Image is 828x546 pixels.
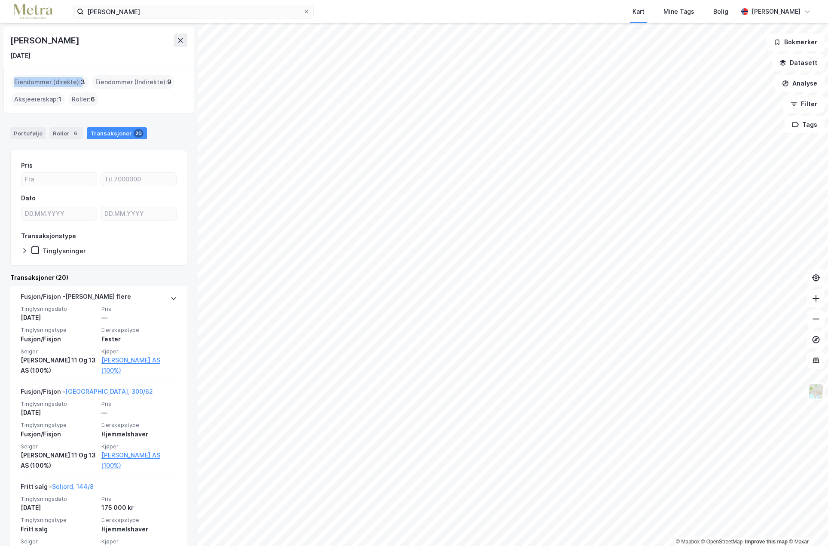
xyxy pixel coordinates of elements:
[701,539,743,545] a: OpenStreetMap
[21,538,96,545] span: Selger
[101,538,177,545] span: Kjøper
[676,539,700,545] a: Mapbox
[772,54,825,71] button: Datasett
[21,231,76,241] div: Transaksjonstype
[101,326,177,334] span: Eierskapstype
[21,291,131,305] div: Fusjon/Fisjon - [PERSON_NAME] flere
[21,503,96,513] div: [DATE]
[21,524,96,534] div: Fritt salg
[167,77,171,87] span: 9
[91,94,95,104] span: 6
[134,129,144,138] div: 20
[21,443,96,450] span: Selger
[785,505,828,546] iframe: Chat Widget
[21,173,97,186] input: Fra
[101,503,177,513] div: 175 000 kr
[43,247,86,255] div: Tinglysninger
[21,400,96,408] span: Tinglysningsdato
[65,388,153,395] a: [GEOGRAPHIC_DATA], 300/62
[767,34,825,51] button: Bokmerker
[84,5,303,18] input: Søk på adresse, matrikkel, gårdeiere, leietakere eller personer
[775,75,825,92] button: Analyse
[101,450,177,471] a: [PERSON_NAME] AS (100%)
[21,313,96,323] div: [DATE]
[14,4,52,19] img: metra-logo.256734c3b2bbffee19d4.png
[49,127,83,139] div: Roller
[101,334,177,344] div: Fester
[21,193,36,203] div: Dato
[752,6,801,17] div: [PERSON_NAME]
[101,524,177,534] div: Hjemmelshaver
[10,34,81,47] div: [PERSON_NAME]
[52,483,94,490] a: Seljord, 144/8
[101,313,177,323] div: —
[785,116,825,133] button: Tags
[785,505,828,546] div: Kontrollprogram for chat
[101,421,177,429] span: Eierskapstype
[101,400,177,408] span: Pris
[58,94,61,104] span: 1
[11,75,89,89] div: Eiendommer (direkte) :
[21,160,33,171] div: Pris
[101,516,177,524] span: Eierskapstype
[21,334,96,344] div: Fusjon/Fisjon
[10,127,46,139] div: Portefølje
[21,348,96,355] span: Selger
[21,429,96,439] div: Fusjon/Fisjon
[81,77,85,87] span: 3
[632,6,645,17] div: Kart
[21,355,96,376] div: [PERSON_NAME] 11 Og 13 AS (100%)
[87,127,147,139] div: Transaksjoner
[101,355,177,376] a: [PERSON_NAME] AS (100%)
[21,326,96,334] span: Tinglysningstype
[21,450,96,471] div: [PERSON_NAME] 11 Og 13 AS (100%)
[71,129,80,138] div: 6
[21,421,96,429] span: Tinglysningstype
[783,95,825,113] button: Filter
[101,173,176,186] input: Til 7000000
[21,305,96,313] span: Tinglysningsdato
[21,207,97,220] input: DD.MM.YYYY
[92,75,175,89] div: Eiendommer (Indirekte) :
[713,6,728,17] div: Bolig
[101,207,176,220] input: DD.MM.YYYY
[101,305,177,313] span: Pris
[101,495,177,503] span: Pris
[101,408,177,418] div: —
[68,92,98,106] div: Roller :
[10,273,187,283] div: Transaksjoner (20)
[21,408,96,418] div: [DATE]
[10,51,31,61] div: [DATE]
[11,92,65,106] div: Aksjeeierskap :
[21,495,96,503] span: Tinglysningsdato
[745,539,788,545] a: Improve this map
[101,429,177,439] div: Hjemmelshaver
[663,6,694,17] div: Mine Tags
[101,348,177,355] span: Kjøper
[21,386,153,400] div: Fusjon/Fisjon -
[21,516,96,524] span: Tinglysningstype
[101,443,177,450] span: Kjøper
[21,482,94,495] div: Fritt salg -
[808,383,824,399] img: Z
